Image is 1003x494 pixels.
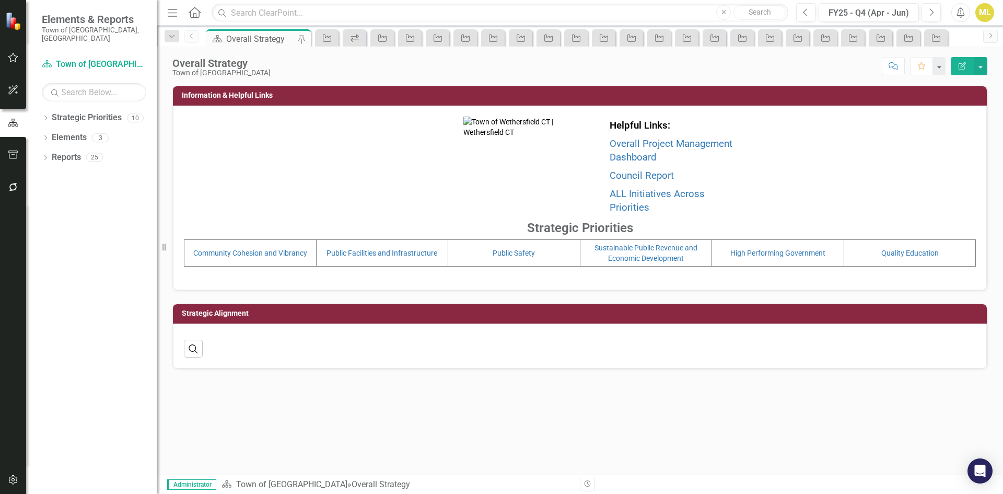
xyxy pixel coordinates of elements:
[236,479,347,489] a: Town of [GEOGRAPHIC_DATA]
[167,479,216,490] span: Administrator
[127,113,144,122] div: 10
[730,249,825,257] a: High Performing Government
[352,479,410,489] div: Overall Strategy
[92,133,109,142] div: 3
[172,69,271,77] div: Town of [GEOGRAPHIC_DATA]
[594,244,697,262] a: Sustainable Public Revenue and Economic Development
[819,3,919,22] button: FY25 - Q4 (Apr - Jun)
[42,83,146,101] input: Search Below...
[822,7,915,19] div: FY25 - Q4 (Apr - Jun)
[610,170,674,181] a: Council Report
[86,153,103,162] div: 25
[967,458,993,484] div: Open Intercom Messenger
[52,112,122,124] a: Strategic Priorities
[172,58,271,69] div: Overall Strategy
[212,4,788,22] input: Search ClearPoint...
[52,152,81,164] a: Reports
[881,249,939,257] a: Quality Education
[182,91,982,99] h3: Information & Helpful Links
[226,32,295,45] div: Overall Strategy
[610,138,732,164] a: Overall Project Management Dashboard
[182,309,982,317] h3: Strategic Alignment
[610,120,670,131] strong: Helpful Links:
[975,3,994,22] button: ML
[221,479,572,491] div: »
[42,26,146,43] small: Town of [GEOGRAPHIC_DATA], [GEOGRAPHIC_DATA]
[193,249,307,257] a: Community Cohesion and Vibrancy
[463,117,563,216] img: Town of Wethersfield CT | Wethersfield CT
[42,13,146,26] span: Elements & Reports
[493,249,535,257] a: Public Safety
[733,5,786,20] button: Search
[610,188,705,214] a: ALL Initiatives Across Priorities
[5,12,24,30] img: ClearPoint Strategy
[749,8,771,16] span: Search
[52,132,87,144] a: Elements
[527,221,633,235] strong: Strategic Priorities
[326,249,437,257] a: Public Facilities and Infrastructure
[42,59,146,71] a: Town of [GEOGRAPHIC_DATA]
